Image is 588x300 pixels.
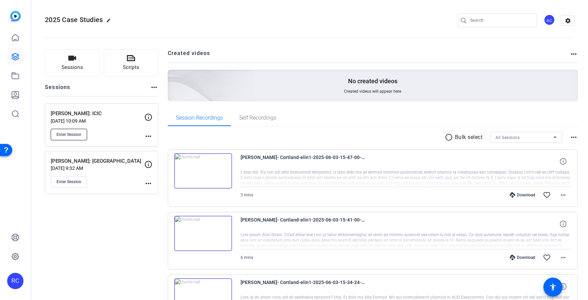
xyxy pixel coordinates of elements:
[51,110,144,118] p: [PERSON_NAME]: ICIC
[45,16,103,24] span: 2025 Case Studies
[51,176,87,188] button: Enter Session
[106,18,114,26] mat-icon: edit
[570,50,578,58] mat-icon: more_horiz
[51,129,87,140] button: Enter Session
[445,133,455,141] mat-icon: radio_button_unchecked
[51,118,144,124] p: [DATE] 10:09 AM
[495,135,520,140] span: All Sessions
[45,49,100,76] button: Sessions
[45,83,70,96] h2: Sessions
[51,165,144,171] p: [DATE] 9:32 AM
[570,133,578,141] mat-icon: more_horiz
[544,14,555,25] div: RC
[559,191,567,199] mat-icon: more_horiz
[470,16,532,24] input: Search
[123,64,139,71] span: Scripts
[144,132,152,140] mat-icon: more_horiz
[239,115,276,121] span: Self Recordings
[168,49,570,63] h2: Created videos
[62,64,83,71] span: Sessions
[241,255,253,260] span: 6 mins
[344,89,401,94] span: Created videos will appear here
[549,283,557,291] mat-icon: accessibility
[348,77,397,85] p: No created videos
[104,49,159,76] button: Scripts
[144,179,152,188] mat-icon: more_horiz
[10,11,21,21] img: blue-gradient.svg
[543,191,551,199] mat-icon: favorite_border
[174,153,232,189] img: thumb-nail
[241,216,366,232] span: [PERSON_NAME]- Cortland-elin1-2025-06-03-15-41-00-954-0
[51,157,144,165] p: [PERSON_NAME]: [GEOGRAPHIC_DATA]
[559,253,567,262] mat-icon: more_horiz
[150,83,158,91] mat-icon: more_horiz
[7,273,23,289] div: RC
[544,14,556,26] ngx-avatar: Riveo Creative
[174,216,232,251] img: thumb-nail
[241,193,253,197] span: 3 mins
[241,153,366,170] span: [PERSON_NAME]- Cortland-elin1-2025-06-03-15-47-00-835-0
[543,253,551,262] mat-icon: favorite_border
[455,133,483,141] p: Bulk select
[506,192,539,198] div: Download
[506,255,539,260] div: Download
[176,115,223,121] span: Session Recordings
[56,179,81,184] span: Enter Session
[241,278,366,295] span: [PERSON_NAME]- Cortland-elin1-2025-06-03-15-34-24-942-0
[56,132,81,137] span: Enter Session
[92,2,254,150] img: Creted videos background
[561,16,575,26] mat-icon: settings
